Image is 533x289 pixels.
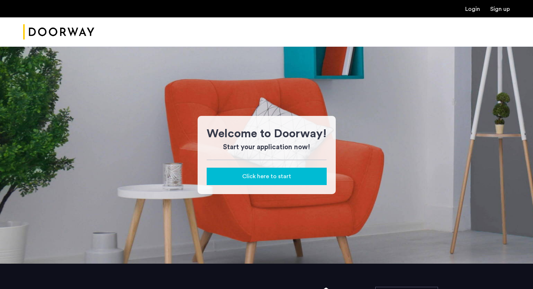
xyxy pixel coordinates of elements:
button: button [207,168,327,185]
img: logo [23,18,94,46]
a: Login [465,6,480,12]
a: Registration [490,6,510,12]
h1: Welcome to Doorway! [207,125,327,142]
span: Click here to start [242,172,291,181]
a: Cazamio Logo [23,18,94,46]
h3: Start your application now! [207,142,327,152]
